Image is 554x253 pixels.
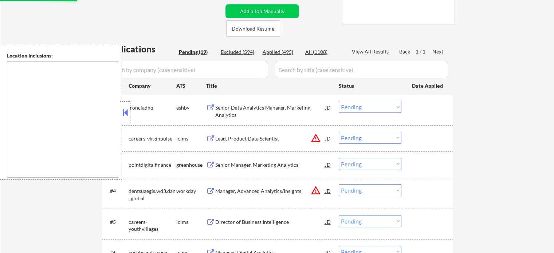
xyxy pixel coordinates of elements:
div: workday [176,187,206,195]
div: JD [325,184,332,197]
div: icims [176,218,206,226]
div: greenhouse [176,161,206,169]
div: Date Applied [412,82,444,90]
div: JD [325,132,332,145]
div: View All Results [352,48,391,55]
div: Title [206,82,332,90]
input: Search by title (case sensitive) [275,61,448,78]
div: careers-virginpulse [129,135,176,142]
div: Senior Data Analytics Manager, Marketing Analytics [215,104,325,118]
div: icims [176,135,206,142]
input: Search by company (case sensitive) [104,61,268,78]
div: Company [129,82,176,90]
div: #4 [110,187,123,195]
div: Next [432,48,444,55]
div: Pending (19) [179,48,215,56]
div: ashby [176,104,206,111]
div: JD [325,101,332,114]
button: Download Resume [226,20,280,37]
div: JD [325,215,332,228]
div: #5 [110,218,123,226]
div: Status [339,79,401,92]
div: Back [399,48,411,55]
button: warning_amber [311,133,321,143]
div: Applied (495) [263,48,299,56]
div: ironcladhq [129,104,176,111]
div: Manager, Advanced Analytics/Insights [215,187,325,195]
div: Location Inclusions: [7,52,119,59]
div: pointdigitalfinance [129,161,176,169]
div: 1 / 1 [416,48,432,55]
div: ATS [176,82,206,90]
div: Excluded (594) [221,48,257,56]
div: Lead, Product Data Scientist [215,135,325,142]
div: careers-youthvillages [129,218,176,233]
div: JD [325,158,332,171]
button: warning_amber [311,185,321,195]
div: Director of Business Intelligence [215,218,325,226]
div: Applications [104,45,176,54]
div: All (1108) [305,48,342,56]
div: dentsuaegis.wd3.dan_global [129,187,176,202]
div: Senior Manager, Marketing Analytics [215,161,325,169]
button: Add a Job Manually [225,4,299,18]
